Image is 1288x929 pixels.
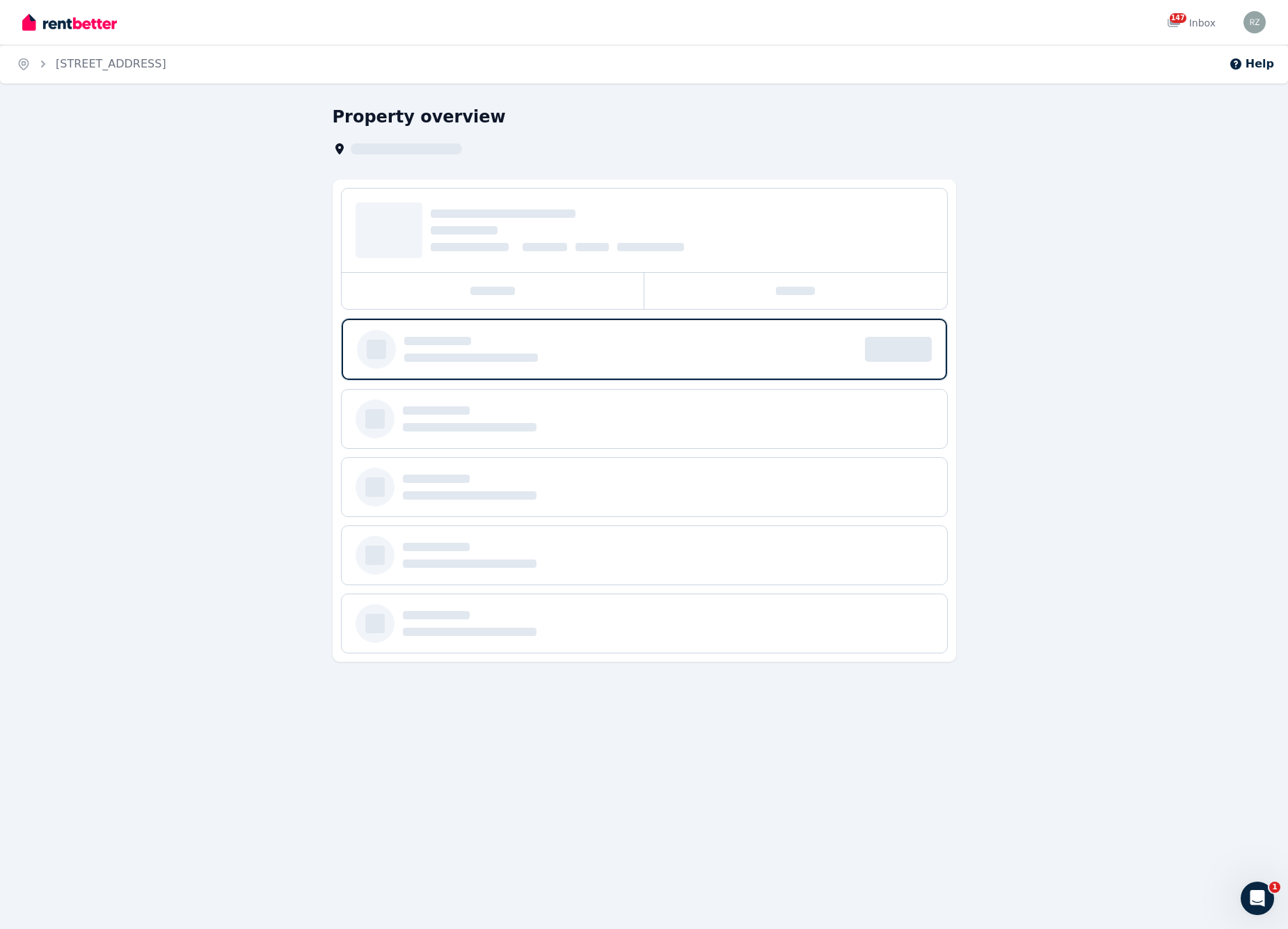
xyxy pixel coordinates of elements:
[1229,56,1274,72] button: Help
[1269,882,1280,893] span: 1
[1241,882,1274,915] iframe: Intercom live chat
[56,57,166,70] a: [STREET_ADDRESS]
[22,12,117,33] img: RentBetter
[1167,16,1216,30] div: Inbox
[1243,11,1266,33] img: robert zmeskal
[1170,13,1186,23] span: 147
[333,106,506,128] h1: Property overview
